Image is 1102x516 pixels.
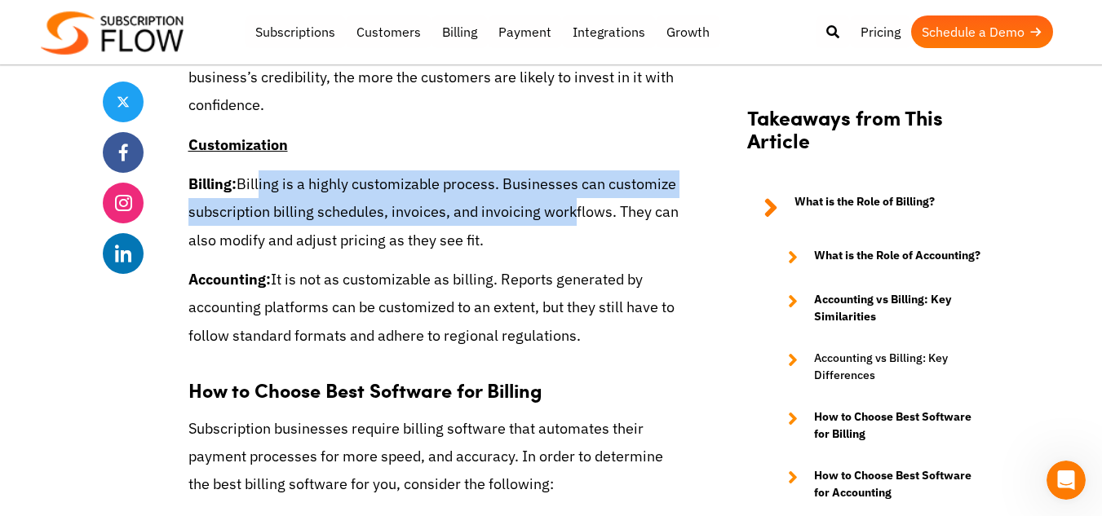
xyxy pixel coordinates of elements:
a: Schedule a Demo [911,15,1053,48]
p: It is not as customizable as billing. Reports generated by accounting platforms can be customized... [188,266,682,350]
a: Payment [488,15,562,48]
strong: What is the Role of Accounting? [814,247,980,267]
strong: What is the Role of Billing? [794,193,935,223]
a: Pricing [850,15,911,48]
a: Accounting vs Billing: Key Differences [772,350,984,384]
a: Billing [432,15,488,48]
strong: Accounting vs Billing: Key Similarities [814,291,984,325]
a: How to Choose Best Software for Billing [772,408,984,443]
strong: How to Choose Best Software for Billing [814,408,984,443]
p: Billing is a highly customizable process. Businesses can customize subscription billing schedules... [188,170,682,254]
strong: How to Choose Best Software for Accounting [814,467,984,501]
strong: How to Choose Best Software for Billing [188,376,542,404]
h2: Takeaways from This Article [747,105,984,169]
img: Subscriptionflow [41,11,184,55]
a: Growth [656,15,720,48]
p: Subscription businesses require billing software that automates their payment processes for more ... [188,415,682,499]
strong: Accounting: [188,270,271,289]
strong: Billing: [188,174,237,193]
a: Integrations [562,15,656,48]
u: Customization [188,135,288,154]
a: Accounting vs Billing: Key Similarities [772,291,984,325]
a: What is the Role of Accounting? [772,247,984,267]
a: Subscriptions [245,15,346,48]
a: Customers [346,15,432,48]
a: How to Choose Best Software for Accounting [772,467,984,501]
a: What is the Role of Billing? [747,193,984,223]
iframe: Intercom live chat [1047,461,1086,500]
